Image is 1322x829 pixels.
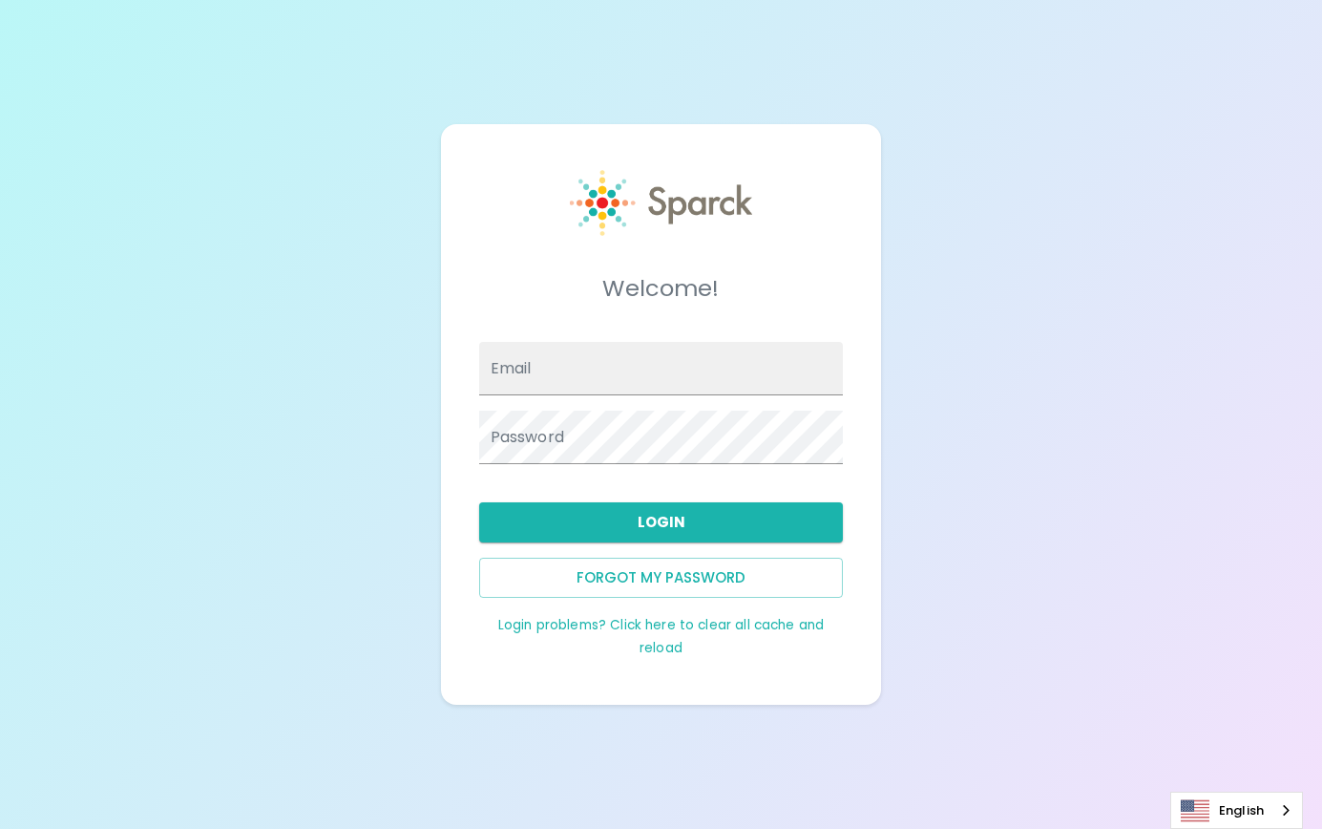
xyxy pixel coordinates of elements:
div: Language [1170,792,1303,829]
aside: Language selected: English [1170,792,1303,829]
h5: Welcome! [479,273,844,304]
a: English [1171,793,1302,828]
img: Sparck logo [570,170,752,236]
button: Forgot my password [479,558,844,598]
button: Login [479,502,844,542]
a: Login problems? Click here to clear all cache and reload [498,616,824,657]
